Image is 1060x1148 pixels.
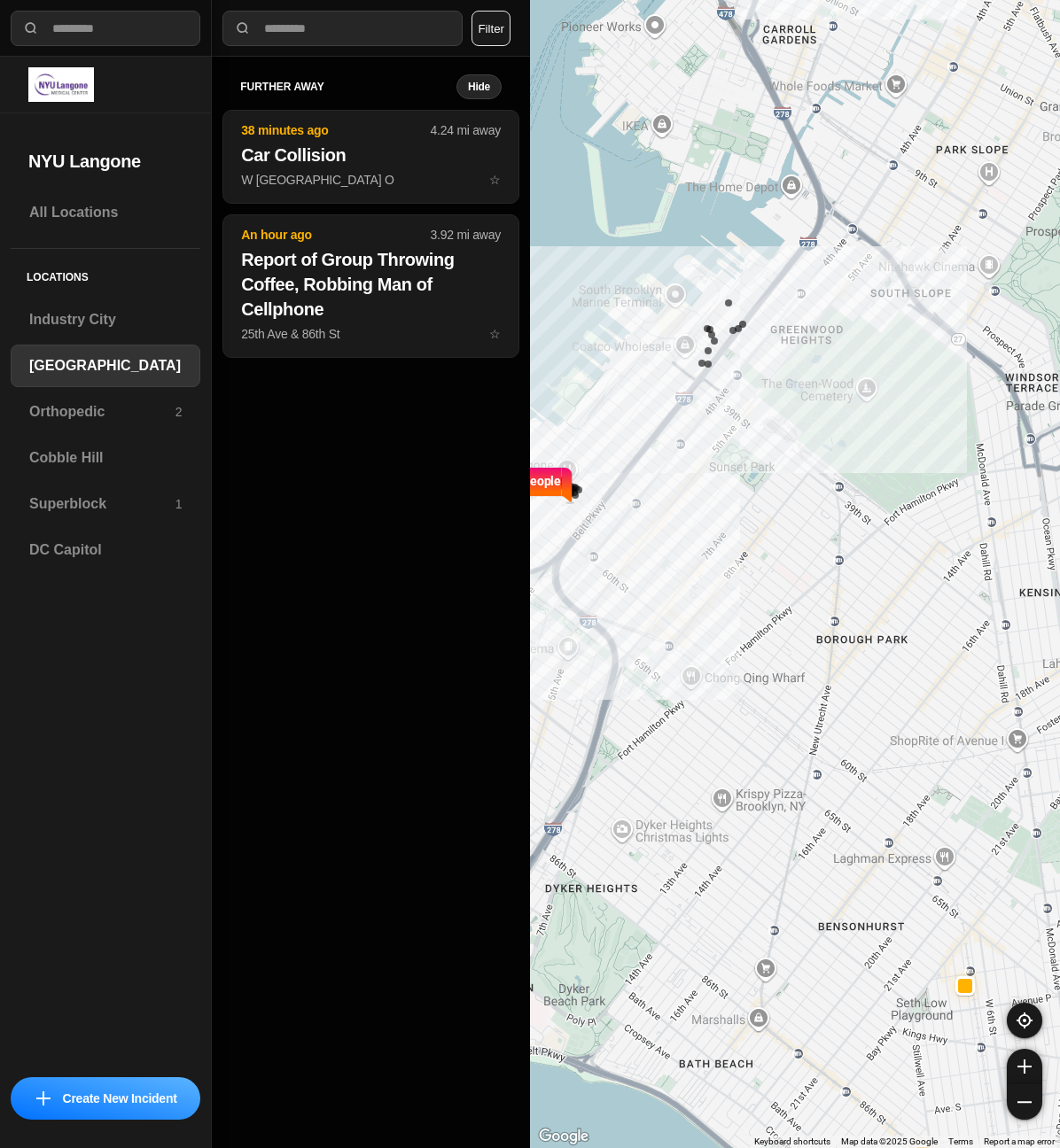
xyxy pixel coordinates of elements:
span: Map data ©2025 Google [841,1136,938,1146]
h3: DC Capitol [29,539,182,561]
h5: further away [240,80,456,94]
a: Superblock1 [11,483,200,525]
a: DC Capitol [11,529,200,571]
img: recenter [1017,1012,1033,1028]
a: [GEOGRAPHIC_DATA] [11,345,200,387]
h3: Cobble Hill [29,447,182,469]
h3: Orthopedic [29,401,175,423]
p: 421 people [503,472,561,511]
a: Terms (opens in new tab) [948,1136,973,1146]
img: search [234,19,252,37]
a: Orthopedic2 [11,391,200,433]
p: An hour ago [241,226,430,244]
a: 38 minutes ago4.24 mi awayCar CollisionW [GEOGRAPHIC_DATA] Ostar [222,172,519,187]
p: 1 [175,495,183,513]
p: 38 minutes ago [241,121,430,139]
h3: Industry City [29,309,182,330]
p: 4.24 mi away [431,121,501,139]
button: iconCreate New Incident [11,1077,200,1120]
p: Create New Incident [63,1090,177,1107]
p: 25th Ave & 86th St [241,325,501,343]
button: Hide [456,74,502,99]
a: Open this area in Google Maps (opens a new window) [534,1125,593,1148]
button: 38 minutes ago4.24 mi awayCar CollisionW [GEOGRAPHIC_DATA] Ostar [222,110,519,204]
button: zoom-out [1007,1084,1042,1120]
h2: NYU Langone [28,149,183,174]
img: notch [561,465,574,504]
a: An hour ago3.92 mi awayReport of Group Throwing Coffee, Robbing Man of Cellphone25th Ave & 86th S... [222,326,519,341]
a: All Locations [11,191,200,234]
button: Keyboard shortcuts [754,1136,830,1148]
img: search [22,19,40,37]
p: W [GEOGRAPHIC_DATA] O [241,171,501,189]
span: star [489,173,501,187]
span: star [489,327,501,341]
small: Hide [468,80,490,94]
a: Industry City [11,299,200,341]
a: Report a map error [984,1136,1055,1146]
h3: All Locations [29,202,182,223]
button: An hour ago3.92 mi awayReport of Group Throwing Coffee, Robbing Man of Cellphone25th Ave & 86th S... [222,214,519,358]
p: 2 [175,403,183,421]
p: 3.92 mi away [431,226,501,244]
button: zoom-in [1007,1049,1042,1084]
h5: Locations [11,249,200,299]
h2: Car Collision [241,143,501,167]
img: icon [36,1091,51,1105]
img: Google [534,1125,593,1148]
img: zoom-in [1017,1059,1032,1074]
img: zoom-out [1017,1095,1032,1109]
button: recenter [1007,1003,1042,1038]
h3: Superblock [29,493,175,515]
button: Filter [472,11,511,46]
h3: [GEOGRAPHIC_DATA] [29,355,182,376]
img: logo [28,67,94,102]
h2: Report of Group Throwing Coffee, Robbing Man of Cellphone [241,247,501,322]
a: Cobble Hill [11,437,200,479]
